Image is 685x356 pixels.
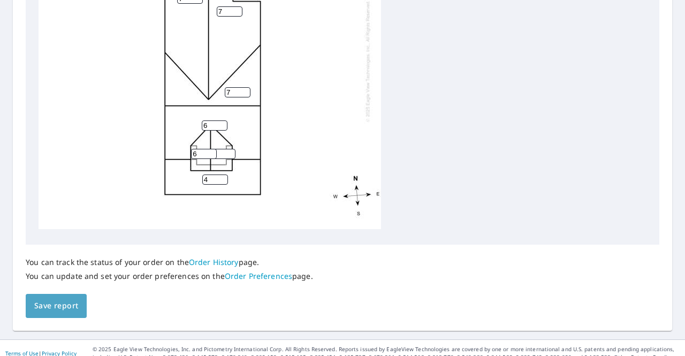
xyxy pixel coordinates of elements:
[26,294,87,318] button: Save report
[26,271,313,281] p: You can update and set your order preferences on the page.
[189,257,239,267] a: Order History
[26,257,313,267] p: You can track the status of your order on the page.
[225,271,292,281] a: Order Preferences
[34,299,78,313] span: Save report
